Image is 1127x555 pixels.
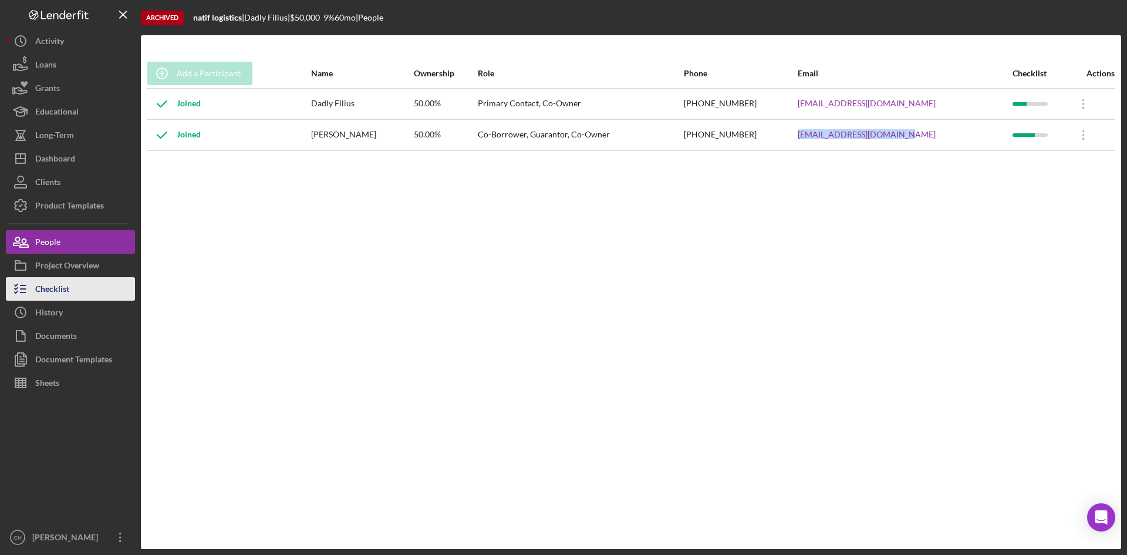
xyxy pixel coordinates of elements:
[35,371,59,398] div: Sheets
[414,69,477,78] div: Ownership
[311,120,412,150] div: [PERSON_NAME]
[244,13,290,22] div: Dadly Filius |
[798,69,1011,78] div: Email
[177,62,241,85] div: Add a Participant
[335,13,356,22] div: 60 mo
[478,89,682,119] div: Primary Contact, Co-Owner
[1013,69,1068,78] div: Checklist
[6,53,135,76] button: Loans
[193,13,244,22] div: |
[798,99,936,108] a: [EMAIL_ADDRESS][DOMAIN_NAME]
[414,120,477,150] div: 50.00%
[311,89,412,119] div: Dadly Filius
[35,170,60,197] div: Clients
[684,120,797,150] div: [PHONE_NUMBER]
[6,526,135,549] button: CH[PERSON_NAME]
[6,348,135,371] button: Document Templates
[1069,69,1115,78] div: Actions
[6,170,135,194] button: Clients
[478,120,682,150] div: Co-Borrower, Guarantor, Co-Owner
[1087,503,1115,532] div: Open Intercom Messenger
[6,123,135,147] button: Long-Term
[6,100,135,123] button: Educational
[35,230,60,257] div: People
[35,100,79,126] div: Educational
[6,76,135,100] button: Grants
[29,526,106,552] div: [PERSON_NAME]
[35,348,112,374] div: Document Templates
[35,123,74,150] div: Long-Term
[35,277,69,304] div: Checklist
[6,194,135,217] button: Product Templates
[6,147,135,170] button: Dashboard
[478,69,682,78] div: Role
[35,29,64,56] div: Activity
[6,277,135,301] button: Checklist
[6,254,135,277] button: Project Overview
[323,13,335,22] div: 9 %
[6,324,135,348] button: Documents
[35,254,99,280] div: Project Overview
[684,69,797,78] div: Phone
[356,13,383,22] div: | People
[35,324,77,351] div: Documents
[798,130,936,139] a: [EMAIL_ADDRESS][DOMAIN_NAME]
[414,89,477,119] div: 50.00%
[35,194,104,220] div: Product Templates
[6,230,135,254] button: People
[6,301,135,324] button: History
[6,371,135,395] button: Sheets
[290,12,320,22] span: $50,000
[35,147,75,173] div: Dashboard
[193,12,242,22] b: natif logistics
[141,11,184,25] div: Archived
[35,53,56,79] div: Loans
[147,89,201,119] div: Joined
[35,301,63,327] div: History
[14,534,22,541] text: CH
[311,69,412,78] div: Name
[147,62,252,85] button: Add a Participant
[147,120,201,150] div: Joined
[684,89,797,119] div: [PHONE_NUMBER]
[6,29,135,53] button: Activity
[35,76,60,103] div: Grants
